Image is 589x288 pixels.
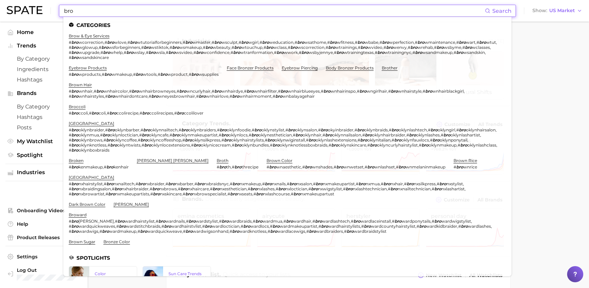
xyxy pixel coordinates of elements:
em: bro [410,45,417,50]
span: wtrainingnyc [384,50,411,55]
span: # [252,127,254,132]
span: # [99,45,101,50]
span: wgirl [248,40,258,45]
a: bronze color [103,239,130,244]
span: # [174,110,177,116]
span: wmaintenance [425,40,455,45]
span: # [149,94,151,99]
em: bro [103,50,110,55]
span: # [415,40,417,45]
span: wbabe [365,40,378,45]
span: # [69,94,71,99]
span: # [69,50,71,55]
span: # [104,40,107,45]
span: wnhair [79,89,93,94]
span: wnhairinspo [331,89,356,94]
a: broward [69,212,87,217]
span: # [388,89,391,94]
span: wnhairdontcare [115,94,148,99]
em: bro [92,110,99,116]
em: bro [71,45,79,50]
em: bro [415,50,422,55]
a: Onboarding Videos [5,205,82,216]
span: # [196,94,199,99]
em: bro [185,40,192,45]
span: wrehab [417,45,433,50]
em: bro [360,89,367,94]
a: Product Releases [5,232,82,243]
span: wsvideo [176,50,192,55]
span: wsforbeginners [108,45,140,50]
em: bro [168,50,176,55]
a: Hashtags [5,112,82,122]
span: # [325,45,328,50]
span: # [383,45,386,50]
em: bro [108,127,115,132]
em: bro [321,127,328,132]
span: wnhairbrowneyes [139,89,176,94]
span: wsandskin [463,50,485,55]
span: coli [99,110,106,116]
div: Color Complexion Trends Report [95,271,131,281]
em: bro [214,40,221,45]
em: bro [130,40,137,45]
span: # [217,127,220,132]
span: # [102,72,104,77]
em: bro [323,89,331,94]
a: eyebrow piercing [282,65,318,70]
em: bro [107,40,114,45]
span: # [327,40,330,45]
span: Help [17,221,71,227]
em: bro [241,40,248,45]
a: by Category [5,101,82,112]
span: wsandmakeup [422,50,453,55]
span: # [69,89,71,94]
span: oklynbraiders [188,127,216,132]
em: bro [136,72,143,77]
span: # [278,89,281,94]
a: Log out. Currently logged in with e-mail courtneym@benefitcosmetics.com. [5,265,82,283]
em: bro [297,40,304,45]
span: by Category [17,103,71,110]
span: # [69,55,71,60]
span: wtrainingtexas [344,50,374,55]
span: Brands [17,90,71,96]
em: bro [71,55,79,60]
em: bro [71,72,79,77]
em: bro [126,50,133,55]
a: broken [69,158,84,163]
em: bro [391,89,398,94]
span: Home [17,29,71,35]
span: Log Out [17,267,100,273]
span: # [212,40,214,45]
em: bro [479,40,486,45]
a: [GEOGRAPHIC_DATA] [69,121,114,126]
span: # [100,50,103,55]
a: Sun Care Trends Report [143,266,211,286]
span: # [105,94,108,99]
span: wtools [143,72,157,77]
span: wnhairfilter [254,89,277,94]
span: # [231,45,234,50]
span: wnhairlove [206,94,228,99]
a: body bronzer products [326,65,374,70]
em: bro [281,89,288,94]
em: bro [337,50,344,55]
em: bro [377,50,384,55]
div: , , , , , , , , , , , , , , , , , , , , , , , , , , , , , , , , , , , , , , , , , , , [69,127,498,153]
span: # [146,50,149,55]
span: wnhaircolor [103,89,128,94]
span: wslay [133,50,145,55]
em: bro [199,94,206,99]
span: # [69,127,71,132]
span: wnhairdye [221,89,243,94]
a: [PERSON_NAME] [PERSON_NAME] [137,158,209,163]
span: Product Releases [17,234,71,241]
span: ccolilover [184,110,204,116]
div: Sun Care Trends Report [168,271,205,281]
span: # [169,45,172,50]
span: # [412,50,415,55]
span: wsmakeup [179,45,202,50]
span: # [69,72,71,77]
a: brother [382,65,398,70]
